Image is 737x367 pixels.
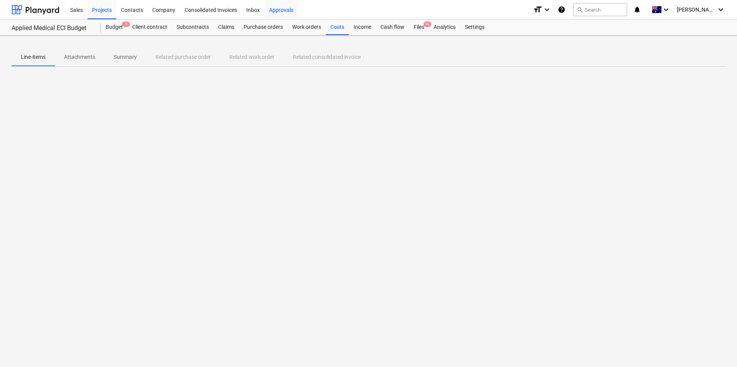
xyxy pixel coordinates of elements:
i: keyboard_arrow_down [716,5,725,14]
a: Cash flow [376,20,409,35]
i: keyboard_arrow_down [542,5,552,14]
span: [PERSON_NAME] [677,7,715,13]
a: Income [349,20,376,35]
i: format_size [533,5,542,14]
p: Line-items [21,53,45,61]
a: Claims [214,20,239,35]
span: 9+ [424,22,431,27]
div: Budget [101,20,128,35]
span: 9 [122,22,130,27]
div: Files [409,20,429,35]
iframe: Chat Widget [698,330,737,367]
div: Applied Medical ECI Budget [12,24,92,32]
button: Search [573,3,627,16]
a: Subcontracts [172,20,214,35]
a: Analytics [429,20,460,35]
p: Summary [114,53,137,61]
i: Knowledge base [558,5,565,14]
span: search [577,7,583,13]
a: Budget9 [101,20,128,35]
a: Files9+ [409,20,429,35]
a: Work orders [288,20,326,35]
a: Settings [460,20,489,35]
i: keyboard_arrow_down [661,5,671,14]
a: Purchase orders [239,20,288,35]
p: Attachments [64,53,95,61]
i: notifications [633,5,641,14]
a: Costs [326,20,349,35]
a: Client contract [128,20,172,35]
